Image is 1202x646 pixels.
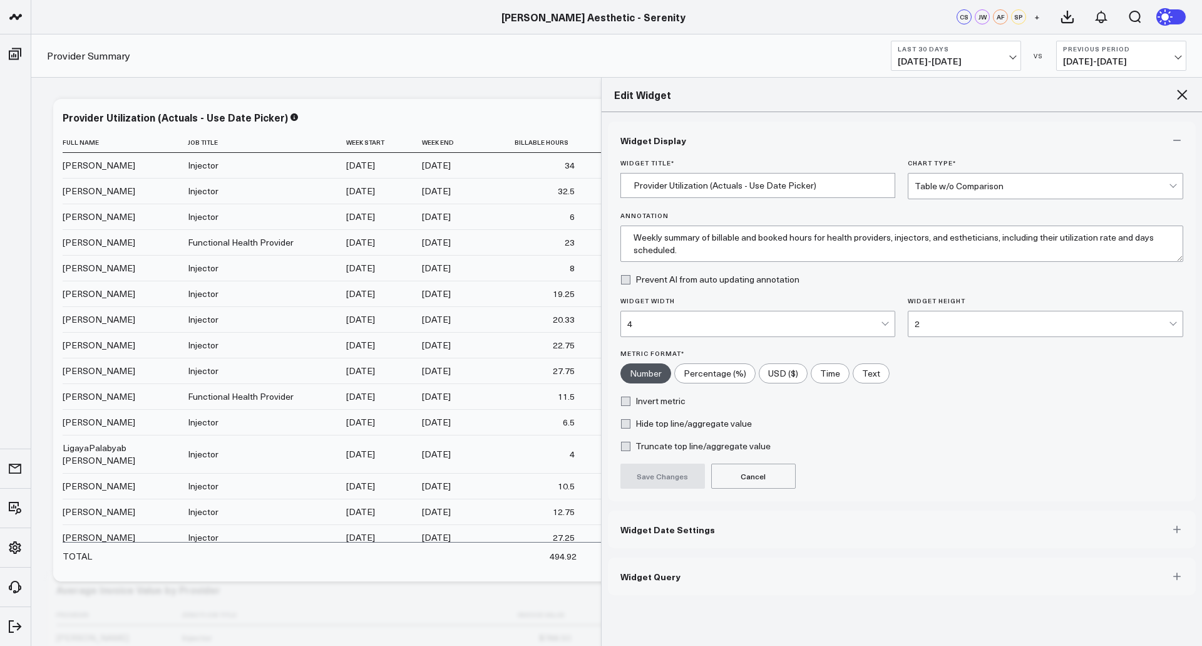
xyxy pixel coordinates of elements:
div: [DATE] [346,480,375,492]
button: + [1029,9,1044,24]
div: 32.5 [558,185,575,197]
div: Injector [188,448,218,461]
h2: Edit Widget [614,88,1175,102]
div: [DATE] [346,159,375,172]
div: [DATE] [346,288,375,300]
b: Previous Period [1063,45,1179,53]
div: [PERSON_NAME] [63,390,135,403]
div: [DATE] [422,531,451,544]
th: Week End [422,132,489,153]
span: [DATE] - [DATE] [898,56,1014,66]
div: [PERSON_NAME] [63,211,135,223]
div: [DATE] [422,159,451,172]
div: Functional Health Provider [188,390,294,403]
div: [PERSON_NAME] [63,262,135,274]
div: [DATE] [422,390,451,403]
label: Annotation [620,212,1184,219]
div: Table w/o Comparison [915,181,1169,191]
div: 23 [565,236,575,249]
div: [DATE] [346,531,375,544]
button: Previous Period[DATE]-[DATE] [1056,41,1186,71]
div: 20.33 [553,313,575,326]
button: Last 30 Days[DATE]-[DATE] [891,41,1021,71]
div: Injector [188,339,218,352]
div: 8 [570,262,575,274]
label: Widget Title * [620,159,896,167]
th: Change [582,605,661,625]
div: [DATE] [422,313,451,326]
button: Save Changes [620,464,705,489]
div: [PERSON_NAME] [63,506,135,518]
div: [DATE] [422,211,451,223]
label: Widget Height [908,297,1183,305]
div: [DATE] [346,416,375,429]
span: Widget Query [620,571,681,581]
div: [PERSON_NAME] [63,339,135,352]
div: Injector [188,313,218,326]
div: TOTAL [63,550,92,563]
div: 494.92 [550,550,577,563]
th: Billable Hours [489,132,586,153]
div: 27.25 [553,531,575,544]
div: 11.5 [558,390,575,403]
label: Hide top line/aggregate value [620,419,752,429]
div: [DATE] [422,185,451,197]
b: Last 30 Days [898,45,1014,53]
div: [DATE] [422,288,451,300]
div: LigayaPalabyab [PERSON_NAME] [63,442,177,467]
label: Time [811,363,850,383]
th: Zenoti Job Title [182,605,440,625]
div: [PERSON_NAME] [56,632,129,644]
textarea: Weekly summary of billable and booked hours for health providers, injectors, and estheticians, in... [620,226,1184,262]
th: Job Title [188,132,346,153]
label: Number [620,363,671,383]
div: Functional Health Provider [188,236,294,249]
div: [DATE] [346,262,375,274]
div: Injector [188,262,218,274]
span: [DATE] - [DATE] [1063,56,1179,66]
label: Text [853,363,890,383]
div: [PERSON_NAME] [63,416,135,429]
div: 4 [570,448,575,461]
div: [DATE] [346,506,375,518]
div: Injector [188,365,218,377]
div: [DATE] [346,211,375,223]
div: 22.75 [553,339,575,352]
div: Injector [188,288,218,300]
div: [DATE] [346,313,375,326]
div: [DATE] [346,339,375,352]
label: Percentage (%) [674,363,756,383]
th: Booked Hours [586,132,679,153]
div: [PERSON_NAME] [63,185,135,197]
div: [DATE] [346,390,375,403]
label: Widget Width [620,297,896,305]
label: Invert metric [620,396,686,406]
div: Provider Utilization (Actuals - Use Date Picker) [63,110,288,124]
th: Week Start [346,132,422,153]
div: [DATE] [422,365,451,377]
div: $788.50 [539,632,571,644]
div: SP [1011,9,1026,24]
div: [DATE] [422,236,451,249]
button: Cancel [711,464,796,489]
span: Widget Date Settings [620,524,715,534]
div: [DATE] [346,236,375,249]
div: 27.75 [553,365,575,377]
div: [DATE] [422,480,451,492]
th: Invoice Value [440,605,582,625]
label: Chart Type * [908,159,1183,167]
div: [PERSON_NAME] [63,159,135,172]
div: Injector [188,531,218,544]
button: Widget Display [608,122,1196,159]
div: [PERSON_NAME] [63,288,135,300]
div: [DATE] [346,185,375,197]
div: CS [957,9,972,24]
div: 12.75 [553,506,575,518]
input: Enter your widget title [620,173,896,198]
div: 6.5 [563,416,575,429]
a: [PERSON_NAME] Aesthetic - Serenity [501,10,686,24]
label: Truncate top line/aggregate value [620,441,771,451]
div: AF [993,9,1008,24]
div: [DATE] [346,365,375,377]
span: Widget Display [620,135,686,145]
